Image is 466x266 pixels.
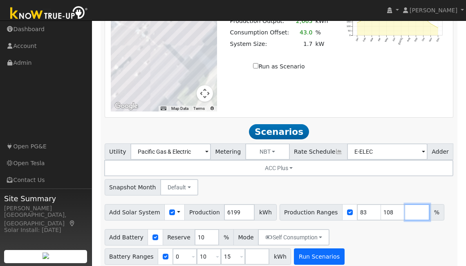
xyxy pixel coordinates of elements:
[249,124,309,139] span: Scenarios
[105,248,159,265] span: Battery Ranges
[314,38,329,50] td: kW
[347,25,351,27] text: 100
[429,204,444,221] span: %
[347,20,351,23] text: 150
[163,229,195,246] span: Reserve
[233,229,258,246] span: Mode
[105,204,165,221] span: Add Solar System
[253,63,258,68] input: Run as Scenario
[105,143,131,160] span: Utility
[193,106,205,111] a: Terms
[429,37,433,42] text: Nov
[6,5,92,23] img: Know True-Up
[229,15,291,27] td: Production Output:
[427,143,454,160] span: Adder
[130,143,211,160] input: Select a Utility
[294,248,344,265] button: Run Scenarios
[160,179,198,196] button: Default
[210,106,215,111] a: Report errors in the road map or imagery to Google
[113,101,140,111] img: Google
[314,15,329,27] td: kWh
[438,27,439,28] circle: onclick=""
[105,229,148,246] span: Add Battery
[4,204,87,213] div: [PERSON_NAME]
[392,37,396,42] text: Jun
[384,37,388,43] text: May
[414,37,418,42] text: Sep
[104,160,454,176] button: ACC Plus
[280,204,343,221] span: Production Ranges
[105,179,161,196] span: Snapshot Month
[398,37,403,45] text: [DATE]
[289,143,347,160] span: Rate Schedule
[229,38,291,50] td: System Size:
[291,15,314,27] td: 2,663
[219,229,233,246] span: %
[436,37,440,42] text: Dec
[377,37,381,42] text: Apr
[430,23,431,24] circle: onclick=""
[410,7,457,14] span: [PERSON_NAME]
[171,106,188,111] button: Map Data
[349,34,350,36] text: 0
[69,220,76,227] a: Map
[4,193,87,204] span: Site Summary
[355,37,359,42] text: Jan
[291,27,314,38] td: 43.0
[197,85,213,102] button: Map camera controls
[113,101,140,111] a: Open this area in Google Maps (opens a new window)
[348,30,350,32] text: 50
[421,37,425,42] text: Oct
[184,204,224,221] span: Production
[314,27,329,38] td: %
[161,106,166,111] button: Keyboard shortcuts
[407,37,411,42] text: Aug
[254,204,276,221] span: kWh
[245,143,290,160] button: NBT
[4,226,87,234] div: Solar Install: [DATE]
[362,37,366,42] text: Feb
[347,143,428,160] input: Select a Rate Schedule
[229,27,291,38] td: Consumption Offset:
[4,211,87,228] div: [GEOGRAPHIC_DATA], [GEOGRAPHIC_DATA]
[43,252,49,259] img: retrieve
[253,62,305,71] label: Run as Scenario
[258,229,329,246] button: Self Consumption
[291,38,314,50] td: 1.7
[211,143,246,160] span: Metering
[370,37,374,42] text: Mar
[269,248,291,265] span: kWh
